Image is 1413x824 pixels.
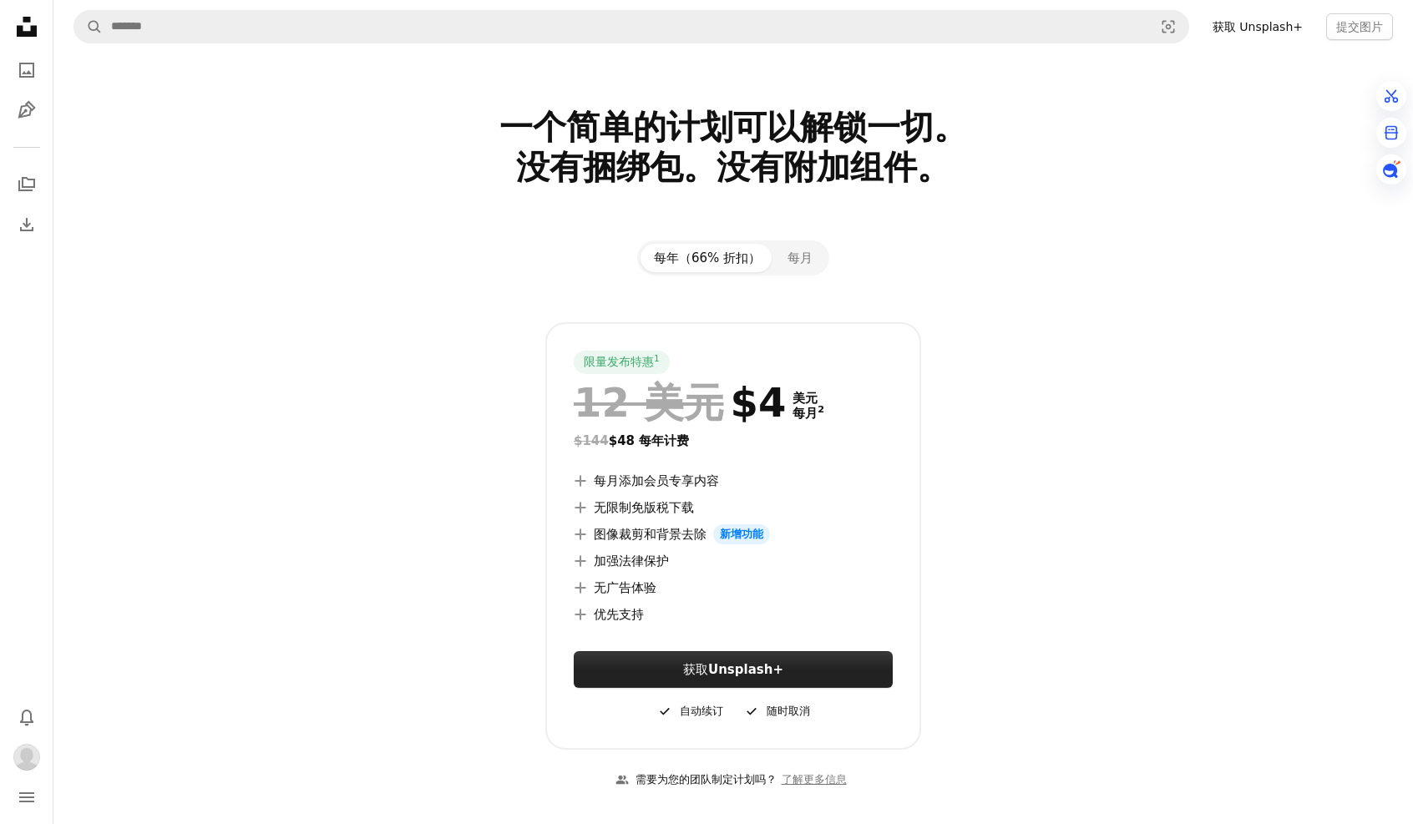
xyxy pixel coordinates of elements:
[74,11,103,43] button: Search Unsplash
[10,168,43,201] a: 收集
[594,471,719,491] font: 每月添加会员专享内容
[13,744,40,771] img: 用户江怀旧头像
[793,406,818,421] font: 每月
[584,354,654,371] font: 限量发布特惠
[594,578,656,598] font: 无广告体验
[10,94,43,127] a: 插图
[636,771,777,789] font: 需要为您的团队制定计划吗？
[731,381,787,424] font: $4
[10,53,43,87] a: 照片
[73,10,1189,43] form: 查找全站视觉对象
[651,354,663,371] a: 1
[654,353,660,363] sup: 1
[10,10,43,47] a: Home — Unsplash
[574,433,609,448] span: $144
[641,244,774,272] button: 每年（66% 折扣）
[708,662,783,677] strong: Unsplash+
[10,208,43,241] a: 下载历史
[814,406,828,421] a: 2
[594,604,644,624] font: 优先支持
[10,781,43,814] button: 菜单
[594,551,669,571] font: 加强法律保护
[499,108,967,186] font: 一个简单的计划可以解锁一切。 没有捆绑包。没有附加组件。
[1148,11,1188,43] button: 视觉搜索
[680,703,723,720] font: 自动续订
[574,431,893,451] div: $48 每年计费
[594,498,694,518] font: 无限制免版税下载
[10,741,43,774] button: 轮廓
[574,381,724,424] span: 12 美元
[713,524,770,544] span: 新增功能
[767,703,810,720] font: 随时取消
[10,700,43,734] button: 通知
[1326,13,1393,40] button: 提交图片
[594,524,706,544] font: 图像裁剪和背景去除
[818,404,824,415] sup: 2
[574,651,893,688] a: 获取Unsplash+
[774,244,826,272] button: 每月
[793,391,824,406] span: 美元
[1203,13,1313,40] a: 获取 Unsplash+
[777,766,852,794] a: 了解更多信息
